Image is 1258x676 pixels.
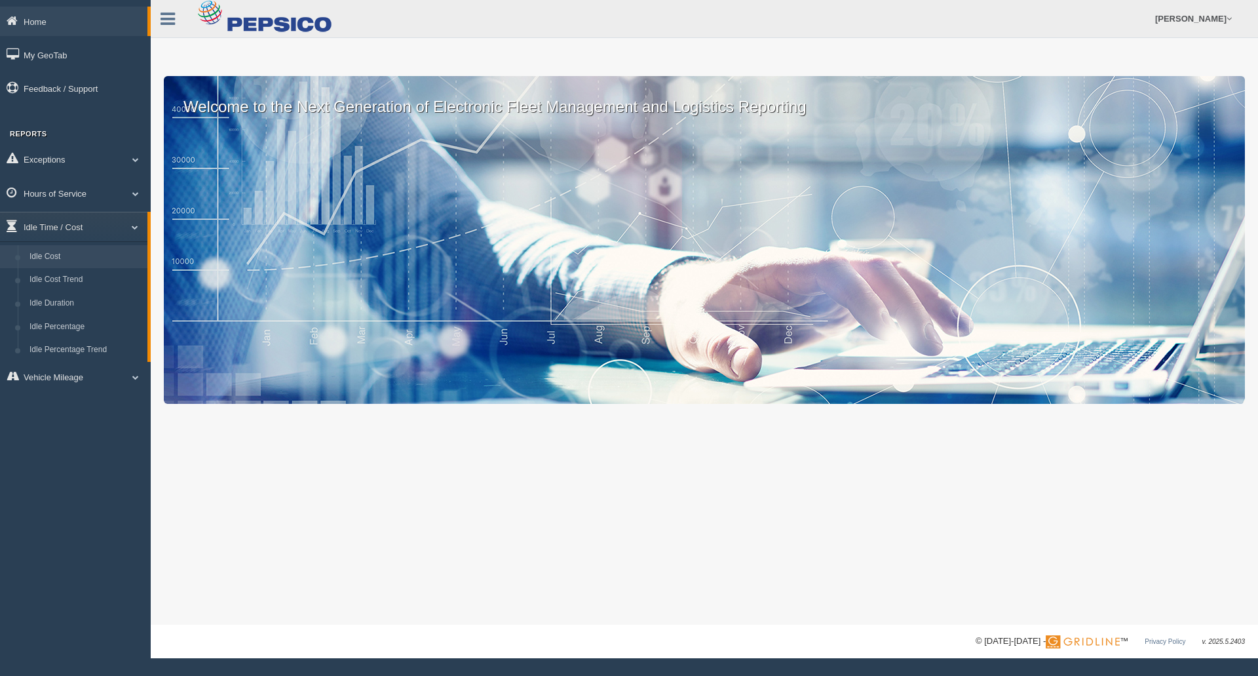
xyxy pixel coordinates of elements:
a: Idle Percentage Trend [24,338,147,362]
a: Idle Duration [24,292,147,315]
p: Welcome to the Next Generation of Electronic Fleet Management and Logistics Reporting [164,76,1245,118]
a: Idle Cost [24,245,147,269]
a: Idle Cost Trend [24,268,147,292]
span: v. 2025.5.2403 [1202,638,1245,645]
div: © [DATE]-[DATE] - ™ [976,635,1245,648]
a: Privacy Policy [1145,638,1185,645]
img: Gridline [1046,635,1120,648]
a: Idle Percentage [24,315,147,339]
